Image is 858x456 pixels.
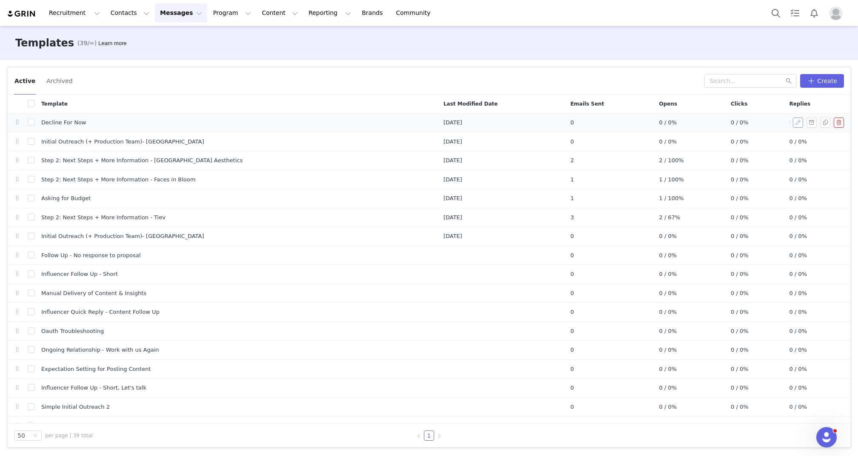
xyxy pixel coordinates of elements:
[41,403,110,411] span: Simple Initial Outreach 2
[800,74,844,88] button: Create
[391,3,440,23] a: Community
[414,430,424,441] li: Previous Page
[789,213,807,222] span: 0 / 0%
[570,100,604,108] span: Emails Sent
[570,156,574,165] span: 2
[659,308,677,316] span: 0 / 0%
[443,100,498,108] span: Last Modified Date
[659,194,684,203] span: 1 / 100%
[41,175,195,184] span: Step 2: Next Steps + More Information - Faces in Bloom
[41,251,141,260] span: Follow Up - No response to proposal
[789,118,807,127] span: 0 / 0%
[731,232,749,241] span: 0 / 0%
[570,365,574,373] span: 0
[303,3,356,23] button: Reporting
[731,175,749,184] span: 0 / 0%
[789,422,807,430] span: 0 / 0%
[659,327,677,336] span: 0 / 0%
[443,156,462,165] span: [DATE]
[731,194,749,203] span: 0 / 0%
[7,10,37,18] img: grin logo
[570,232,574,241] span: 0
[14,74,36,88] button: Active
[41,327,104,336] span: Oauth Troubleshooting
[731,422,749,430] span: 0 / 0%
[659,213,681,222] span: 2 / 67%
[789,232,807,241] span: 0 / 0%
[805,3,824,23] button: Notifications
[443,194,462,203] span: [DATE]
[824,6,851,20] button: Profile
[789,327,807,336] span: 0 / 0%
[570,289,574,298] span: 0
[437,433,442,439] i: icon: right
[570,403,574,411] span: 0
[570,194,574,203] span: 1
[731,327,749,336] span: 0 / 0%
[786,78,792,84] i: icon: search
[41,100,68,108] span: Template
[443,138,462,146] span: [DATE]
[731,346,749,354] span: 0 / 0%
[570,175,574,184] span: 1
[208,3,256,23] button: Program
[15,35,74,51] h3: Templates
[570,384,574,392] span: 0
[106,3,154,23] button: Contacts
[570,308,574,316] span: 0
[829,6,843,20] img: placeholder-profile.jpg
[731,213,749,222] span: 0 / 0%
[789,100,810,108] span: Replies
[33,433,38,439] i: icon: down
[789,346,807,354] span: 0 / 0%
[766,3,785,23] button: Search
[789,403,807,411] span: 0 / 0%
[659,175,684,184] span: 1 / 100%
[155,3,207,23] button: Messages
[731,403,749,411] span: 0 / 0%
[41,384,146,392] span: Influencer Follow Up - Short, Let's talk
[731,289,749,298] span: 0 / 0%
[41,422,147,430] span: TikTok Creator Prompt to Authenticate
[789,175,807,184] span: 0 / 0%
[786,3,804,23] a: Tasks
[659,251,677,260] span: 0 / 0%
[570,138,574,146] span: 0
[789,308,807,316] span: 0 / 0%
[570,118,574,127] span: 0
[45,432,93,439] span: per page | 39 total
[659,365,677,373] span: 0 / 0%
[41,232,204,241] span: Initial Outreach (+ Production Team)- [GEOGRAPHIC_DATA]
[731,100,747,108] span: Clicks
[731,118,749,127] span: 0 / 0%
[659,118,677,127] span: 0 / 0%
[659,422,677,430] span: 0 / 0%
[731,384,749,392] span: 0 / 0%
[659,384,677,392] span: 0 / 0%
[570,327,574,336] span: 0
[416,433,421,439] i: icon: left
[41,213,166,222] span: Step 2: Next Steps + More Information - Tiev
[731,270,749,278] span: 0 / 0%
[731,308,749,316] span: 0 / 0%
[659,100,678,108] span: Opens
[443,213,462,222] span: [DATE]
[46,74,73,88] button: Archived
[789,194,807,203] span: 0 / 0%
[659,403,677,411] span: 0 / 0%
[659,270,677,278] span: 0 / 0%
[789,289,807,298] span: 0 / 0%
[41,308,160,316] span: Influencer Quick Reply - Content Follow Up
[44,3,105,23] button: Recruitment
[659,156,684,165] span: 2 / 100%
[41,365,151,373] span: Expectation Setting for Posting Content
[41,156,243,165] span: Step 2: Next Steps + More Information - [GEOGRAPHIC_DATA] Aesthetics
[731,251,749,260] span: 0 / 0%
[731,156,749,165] span: 0 / 0%
[789,251,807,260] span: 0 / 0%
[41,289,146,298] span: Manual Delivery of Content & Insights
[704,74,797,88] input: Search...
[570,251,574,260] span: 0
